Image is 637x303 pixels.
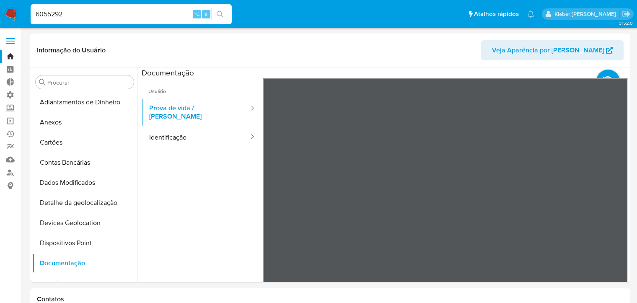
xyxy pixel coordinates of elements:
[37,46,106,54] h1: Informação do Usuário
[32,253,137,273] button: Documentação
[205,10,207,18] span: s
[31,9,232,20] input: Pesquise usuários ou casos...
[492,40,604,60] span: Veja Aparência por [PERSON_NAME]
[39,79,46,85] button: Procurar
[32,112,137,132] button: Anexos
[32,273,137,293] button: Empréstimos
[47,79,130,86] input: Procurar
[32,193,137,213] button: Detalhe da geolocalização
[32,233,137,253] button: Dispositivos Point
[32,173,137,193] button: Dados Modificados
[32,213,137,233] button: Devices Geolocation
[554,10,619,18] p: kleber.bueno@mercadolivre.com
[194,10,200,18] span: ⌥
[32,132,137,153] button: Cartões
[527,10,534,18] a: Notificações
[32,153,137,173] button: Contas Bancárias
[211,8,228,20] button: search-icon
[474,10,519,18] span: Atalhos rápidos
[622,10,631,18] a: Sair
[32,92,137,112] button: Adiantamentos de Dinheiro
[481,40,624,60] button: Veja Aparência por [PERSON_NAME]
